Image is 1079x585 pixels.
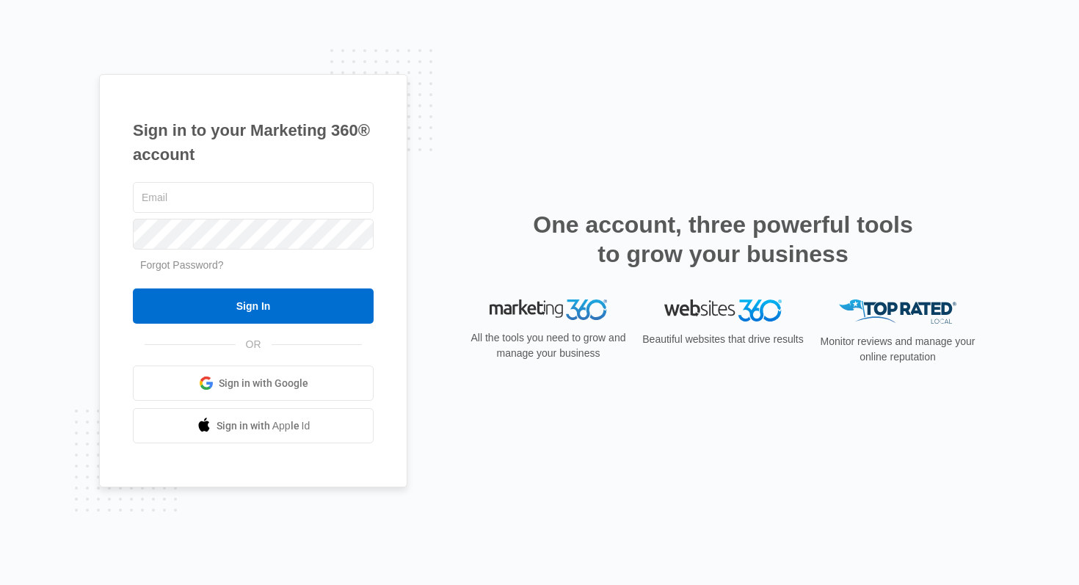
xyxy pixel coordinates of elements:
[664,299,782,321] img: Websites 360
[466,330,631,361] p: All the tools you need to grow and manage your business
[133,118,374,167] h1: Sign in to your Marketing 360® account
[490,299,607,320] img: Marketing 360
[641,332,805,347] p: Beautiful websites that drive results
[133,182,374,213] input: Email
[236,337,272,352] span: OR
[839,299,956,324] img: Top Rated Local
[815,334,980,365] p: Monitor reviews and manage your online reputation
[133,366,374,401] a: Sign in with Google
[133,288,374,324] input: Sign In
[219,376,308,391] span: Sign in with Google
[140,259,224,271] a: Forgot Password?
[528,210,918,269] h2: One account, three powerful tools to grow your business
[133,408,374,443] a: Sign in with Apple Id
[217,418,310,434] span: Sign in with Apple Id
